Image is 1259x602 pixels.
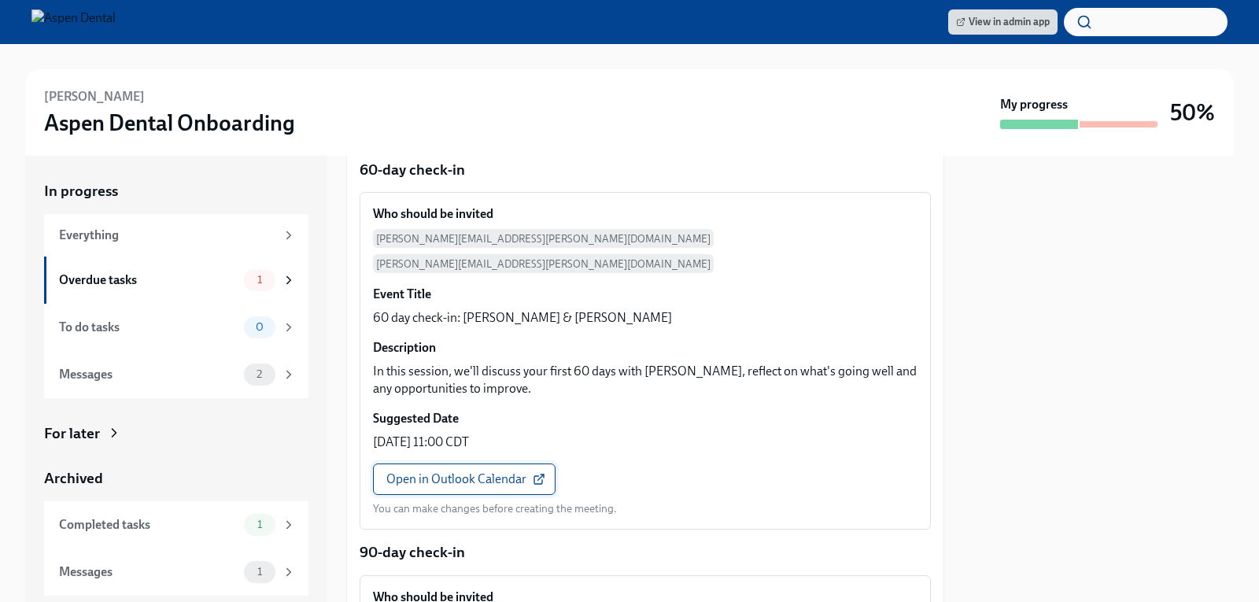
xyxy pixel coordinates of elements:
a: View in admin app [948,9,1058,35]
h6: [PERSON_NAME] [44,88,145,105]
div: Messages [59,366,238,383]
img: Aspen Dental [31,9,116,35]
a: Messages1 [44,548,308,596]
span: 2 [247,368,271,380]
p: 60 day check-in: [PERSON_NAME] & [PERSON_NAME] [373,309,672,327]
h6: Who should be invited [373,205,493,223]
strong: My progress [1000,96,1068,113]
a: To do tasks0 [44,304,308,351]
a: In progress [44,181,308,201]
h6: Event Title [373,286,431,303]
span: Open in Outlook Calendar [386,471,542,487]
p: In this session, we'll discuss your first 60 days with [PERSON_NAME], reflect on what's going wel... [373,363,917,397]
div: Completed tasks [59,516,238,534]
a: Overdue tasks1 [44,257,308,304]
span: View in admin app [956,14,1050,30]
span: 1 [248,566,271,578]
span: 1 [248,519,271,530]
h3: 50% [1170,98,1215,127]
div: Everything [59,227,275,244]
p: 90-day check-in [360,542,931,563]
a: Everything [44,214,308,257]
h6: Suggested Date [373,410,459,427]
a: For later [44,423,308,444]
span: [PERSON_NAME][EMAIL_ADDRESS][PERSON_NAME][DOMAIN_NAME] [373,229,714,248]
p: 60-day check-in [360,160,931,180]
span: 0 [246,321,273,333]
a: Messages2 [44,351,308,398]
a: Open in Outlook Calendar [373,464,556,495]
p: You can make changes before creating the meeting. [373,501,617,516]
h3: Aspen Dental Onboarding [44,109,295,137]
span: [PERSON_NAME][EMAIL_ADDRESS][PERSON_NAME][DOMAIN_NAME] [373,254,714,273]
div: Overdue tasks [59,271,238,289]
div: Messages [59,563,238,581]
div: For later [44,423,100,444]
a: Completed tasks1 [44,501,308,548]
p: [DATE] 11:00 CDT [373,434,469,451]
a: Archived [44,468,308,489]
h6: Description [373,339,436,356]
div: To do tasks [59,319,238,336]
span: 1 [248,274,271,286]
